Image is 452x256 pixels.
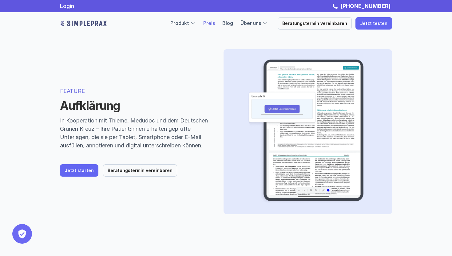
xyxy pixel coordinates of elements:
[240,20,261,26] a: Über uns
[60,87,209,95] p: FEATURE
[103,164,177,177] a: Beratungstermin vereinbaren
[278,17,352,30] a: Beratungstermin vereinbaren
[282,21,347,26] p: Beratungstermin vereinbaren
[203,20,215,26] a: Preis
[170,20,189,26] a: Produkt
[340,3,391,9] strong: [PHONE_NUMBER]
[339,3,392,9] a: [PHONE_NUMBER]
[360,21,387,26] p: Jetzt testen
[355,17,392,30] a: Jetzt testen
[108,168,172,173] p: Beratungstermin vereinbaren
[65,168,94,173] p: Jetzt starten
[60,99,209,113] h1: Aufklärung
[60,116,209,150] p: In Kooperation mit Thieme, Medudoc und dem Deutschen Grünen Kreuz – Ihre Patient:innen erhalten g...
[222,20,233,26] a: Blog
[60,164,98,177] a: Jetzt starten
[233,59,378,204] img: Beispielbild eienes Aufklärungsdokuments und einer digitalen Unterschrift
[60,3,74,9] a: Login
